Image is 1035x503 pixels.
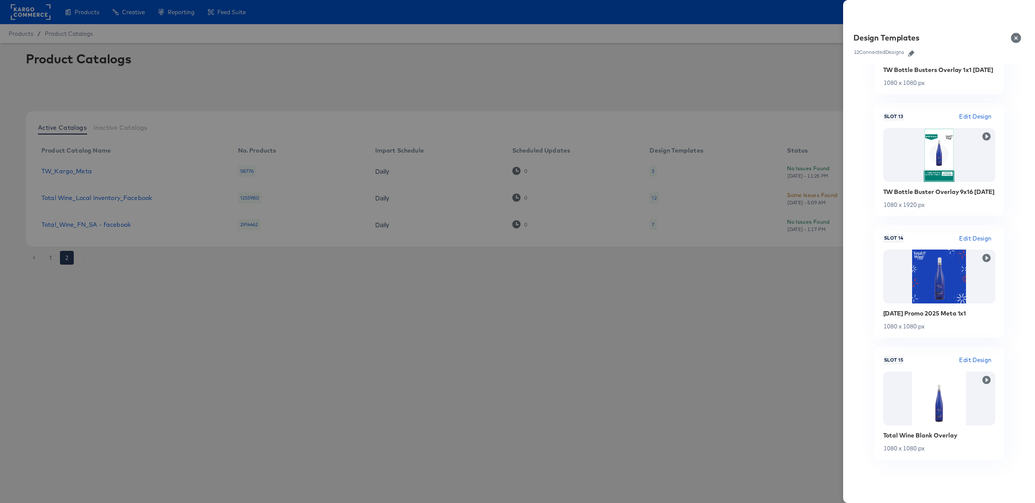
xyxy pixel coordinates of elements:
button: Close [1006,26,1030,50]
button: Edit Design [956,355,995,365]
div: 1080 x 1080 px [883,445,995,451]
div: 1080 x 1920 px [883,202,995,208]
div: TW Bottle Buster Overlay 9x16 [DATE] [883,188,995,195]
button: Edit Design [956,234,995,244]
span: Slot 15 [883,357,904,364]
span: Slot 14 [883,235,904,242]
div: [DATE] Promo 2025 Meta 1x1 [883,310,995,317]
button: Edit Design [956,112,995,122]
span: Edit Design [959,355,991,365]
span: Edit Design [959,112,991,122]
div: 1080 x 1080 px [883,80,995,86]
div: Total Wine Blank Overlay [883,432,995,439]
span: Slot 13 [883,113,904,120]
span: Edit Design [959,234,991,244]
div: Design Templates [853,33,919,43]
div: 1080 x 1080 px [883,323,995,329]
div: TW Bottle Busters Overlay 1x1 [DATE] [883,66,995,73]
div: 12 Connected Designs [853,49,905,55]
